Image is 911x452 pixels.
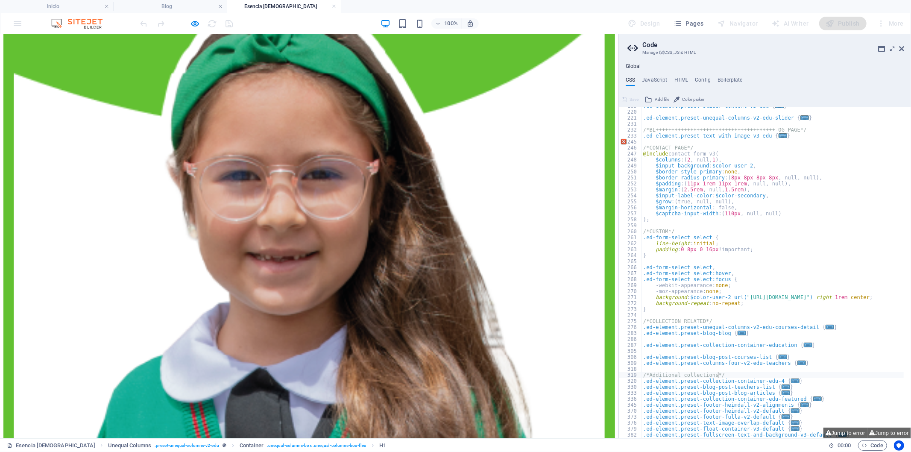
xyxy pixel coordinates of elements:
span: ... [800,402,809,407]
span: Click to select. Double-click to edit [240,440,264,451]
div: 255 [619,199,642,205]
span: Color picker [682,94,704,105]
h4: Esencia [DEMOGRAPHIC_DATA] [227,2,341,11]
div: 320 [619,378,642,384]
div: 233 [619,133,642,139]
span: ... [791,420,800,425]
span: ... [782,384,790,389]
span: ... [791,426,800,431]
h3: Manage (S)CSS, JS & HTML [642,49,887,56]
div: 318 [619,366,642,372]
div: 287 [619,342,642,348]
div: 256 [619,205,642,211]
div: 263 [619,247,642,252]
div: 261 [619,235,642,241]
h4: JavaScript [642,77,667,86]
button: Color picker [672,94,706,105]
div: 283 [619,330,642,336]
div: 271 [619,294,642,300]
div: 262 [619,241,642,247]
img: Editor Logo [49,18,113,29]
div: 221 [619,115,642,121]
div: 276 [619,324,642,330]
div: 305 [619,348,642,354]
h4: CSS [626,77,635,86]
button: Usercentrics [894,440,904,451]
div: 373 [619,414,642,420]
span: ... [797,361,806,365]
h6: Session time [829,440,851,451]
h4: Boilerplate [718,77,743,86]
div: 333 [619,390,642,396]
span: Click to select. Double-click to edit [108,440,151,451]
div: 253 [619,187,642,193]
div: 376 [619,420,642,426]
nav: breadcrumb [108,440,387,451]
span: . unequal-columns-box .unequal-columns-box-flex [267,440,366,451]
div: 269 [619,282,642,288]
span: . preset-unequal-columns-v2-edu [155,440,219,451]
div: 252 [619,181,642,187]
div: 260 [619,229,642,235]
div: 250 [619,169,642,175]
div: 265 [619,258,642,264]
button: Jump to error [823,428,867,438]
div: 274 [619,312,642,318]
div: 309 [619,360,642,366]
div: 245 [619,139,642,145]
a: Click to cancel selection. Double-click to open Pages [7,440,96,451]
span: Click to select. Double-click to edit [379,440,386,451]
button: Pages [670,17,707,30]
div: 231 [619,121,642,127]
span: ... [776,103,784,108]
div: 264 [619,252,642,258]
span: Pages [674,19,703,28]
div: 272 [619,300,642,306]
i: On resize automatically adjust zoom level to fit chosen device. [466,20,474,27]
div: 257 [619,211,642,217]
h2: Code [642,41,904,49]
span: 00 00 [838,440,851,451]
div: 266 [619,264,642,270]
h4: Blog [114,2,227,11]
span: ... [791,379,800,383]
span: ... [779,355,787,359]
span: Add file [655,94,669,105]
h4: Config [695,77,711,86]
div: 246 [619,145,642,151]
button: Jump to error [867,428,911,438]
div: 330 [619,384,642,390]
div: 267 [619,270,642,276]
div: 306 [619,354,642,360]
div: 345 [619,402,642,408]
h4: HTML [674,77,688,86]
div: Design (Ctrl+Alt+Y) [625,17,664,30]
div: 247 [619,151,642,157]
div: 370 [619,408,642,414]
div: 270 [619,288,642,294]
i: This element is a customizable preset [223,443,226,448]
button: Code [858,440,887,451]
div: 268 [619,276,642,282]
div: 232 [619,127,642,133]
button: Add file [643,94,671,105]
div: 319 [619,372,642,378]
button: Click here to leave preview mode and continue editing [190,18,200,29]
div: 251 [619,175,642,181]
span: ... [791,408,800,413]
span: ... [826,325,834,329]
div: 259 [619,223,642,229]
span: ... [782,390,790,395]
button: 100% [431,18,462,29]
div: 254 [619,193,642,199]
span: ... [804,343,812,347]
div: 379 [619,426,642,432]
div: 258 [619,217,642,223]
div: 273 [619,306,642,312]
span: ... [813,396,822,401]
div: 336 [619,396,642,402]
span: Code [862,440,883,451]
div: 249 [619,163,642,169]
span: : [844,442,845,449]
span: ... [779,133,787,138]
